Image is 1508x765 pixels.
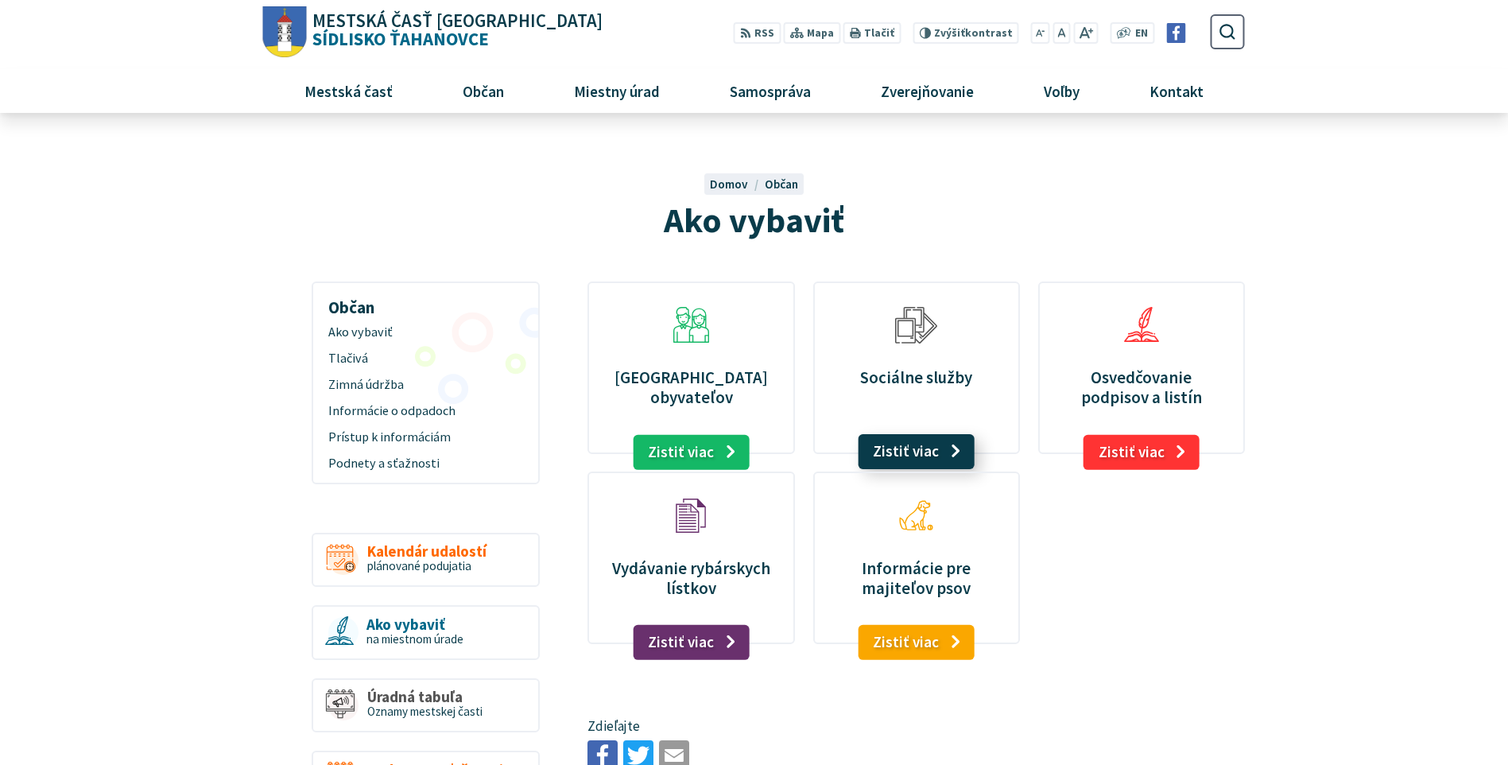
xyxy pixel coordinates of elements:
a: Domov [710,177,764,192]
a: Samospráva [701,69,840,112]
a: Zistiť viac [858,434,975,469]
span: Informácie o odpadoch [328,398,523,425]
span: Občan [456,69,510,112]
span: Mestská časť [GEOGRAPHIC_DATA] [312,12,603,30]
span: Oznamy mestskej časti [367,704,483,719]
span: Kontakt [1144,69,1210,112]
p: Informácie pre majiteľov psov [832,558,1000,598]
span: Tlačiť [864,27,894,40]
a: EN [1131,25,1153,42]
span: Miestny úrad [568,69,665,112]
img: Prejsť na Facebook stránku [1166,23,1186,43]
span: Ako vybaviť [328,320,523,346]
span: Samospráva [723,69,816,112]
a: Miestny úrad [545,69,688,112]
a: Ako vybaviť na miestnom úrade [312,605,540,660]
a: Mapa [784,22,840,44]
span: Prístup k informáciám [328,425,523,451]
a: Kontakt [1121,69,1233,112]
p: Zdieľajte [587,716,1244,737]
span: Voľby [1038,69,1086,112]
span: Sídlisko Ťahanovce [307,12,603,49]
span: Zimná údržba [328,372,523,398]
span: Mestská časť [298,69,398,112]
a: Zistiť viac [633,625,750,660]
span: Úradná tabuľa [367,689,483,705]
a: Zistiť viac [633,435,750,470]
a: Zimná údržba [319,372,532,398]
span: Domov [710,177,748,192]
span: Zverejňovanie [874,69,979,112]
span: Ako vybaviť [664,198,844,242]
a: Logo Sídlisko Ťahanovce, prejsť na domovskú stránku. [263,6,603,58]
a: Voľby [1015,69,1109,112]
button: Zmenšiť veľkosť písma [1031,22,1050,44]
a: Ako vybaviť [319,320,532,346]
span: Tlačivá [328,346,523,372]
span: na miestnom úrade [366,631,463,647]
a: RSS [734,22,781,44]
a: Prístup k informáciám [319,425,532,451]
span: plánované podujatia [367,558,471,573]
p: Vydávanie rybárskych lístkov [607,558,775,598]
a: Kalendár udalostí plánované podujatia [312,533,540,588]
span: EN [1135,25,1148,42]
span: kontrast [934,27,1013,40]
a: Tlačivá [319,346,532,372]
button: Nastaviť pôvodnú veľkosť písma [1052,22,1070,44]
a: Zistiť viac [1084,435,1200,470]
p: Osvedčovanie podpisov a listín [1057,367,1225,407]
span: Mapa [807,25,834,42]
a: Občan [765,177,798,192]
a: Mestská časť [275,69,421,112]
button: Tlačiť [843,22,901,44]
a: Úradná tabuľa Oznamy mestskej časti [312,678,540,733]
p: [GEOGRAPHIC_DATA] obyvateľov [607,367,775,407]
img: Prejsť na domovskú stránku [263,6,307,58]
p: Sociálne služby [832,367,1000,387]
span: Podnety a sťažnosti [328,450,523,476]
button: Zväčšiť veľkosť písma [1073,22,1098,44]
h3: Občan [319,286,532,320]
span: Ako vybaviť [366,616,463,633]
span: Kalendár udalostí [367,543,487,560]
span: Zvýšiť [934,26,965,40]
a: Zverejňovanie [852,69,1003,112]
a: Zistiť viac [858,625,975,660]
span: RSS [754,25,774,42]
a: Občan [433,69,533,112]
a: Informácie o odpadoch [319,398,532,425]
a: Podnety a sťažnosti [319,450,532,476]
button: Zvýšiťkontrast [913,22,1018,44]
